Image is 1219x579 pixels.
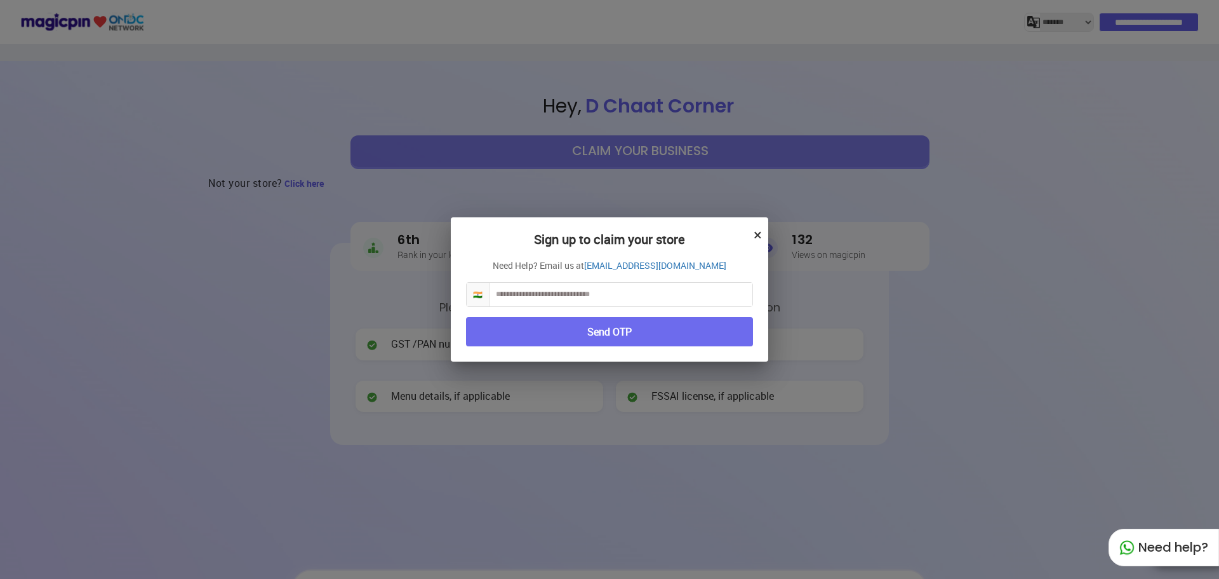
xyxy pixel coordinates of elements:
[466,259,753,272] p: Need Help? Email us at
[466,233,753,259] h2: Sign up to claim your store
[1119,540,1135,555] img: whatapp_green.7240e66a.svg
[754,224,762,245] button: ×
[1109,529,1219,566] div: Need help?
[467,283,490,306] span: 🇮🇳
[584,259,726,272] a: [EMAIL_ADDRESS][DOMAIN_NAME]
[466,317,753,347] button: Send OTP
